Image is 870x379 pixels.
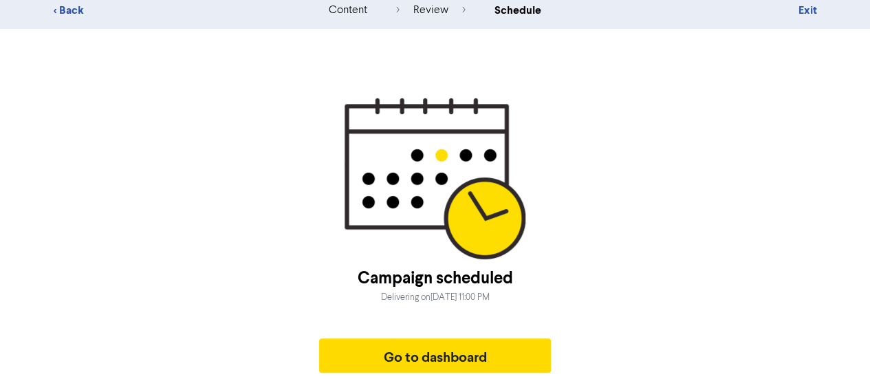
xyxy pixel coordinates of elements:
[329,2,367,19] div: content
[798,3,816,17] a: Exit
[54,2,294,19] div: < Back
[494,2,541,19] div: schedule
[801,313,870,379] iframe: Chat Widget
[345,98,525,259] img: Scheduled
[381,291,490,304] div: Delivering on [DATE] 11:00 PM
[358,266,513,291] div: Campaign scheduled
[319,338,552,373] button: Go to dashboard
[396,2,466,19] div: review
